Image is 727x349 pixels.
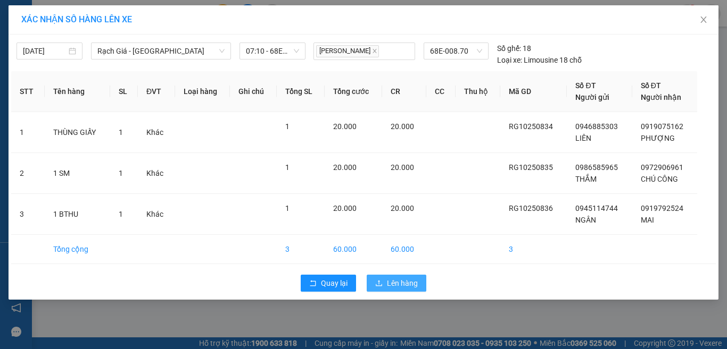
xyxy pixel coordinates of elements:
span: NGÂN [575,216,596,224]
span: 68E-008.70 [430,43,482,59]
th: Tổng SL [277,71,325,112]
span: PHƯỢNG [641,134,675,142]
span: Quay lại [321,277,348,289]
span: RG10250834 [509,122,553,131]
td: Khác [138,194,175,235]
span: Loại xe: [497,54,522,66]
span: 07:10 - 68E-008.70 [246,43,299,59]
td: 60.000 [382,235,426,264]
button: rollbackQuay lại [301,275,356,292]
span: THẮM [575,175,597,183]
span: CHÚ CÔNG [641,175,678,183]
td: 1 BTHU [45,194,110,235]
span: 1 [285,122,290,131]
td: 3 [500,235,567,264]
th: Mã GD [500,71,567,112]
span: 20.000 [391,204,414,212]
span: Rạch Giá - Hà Tiên [97,43,225,59]
td: THÙNG GIẤY [45,112,110,153]
div: 18 [497,42,531,54]
span: 1 [119,128,123,137]
td: 3 [277,235,325,264]
th: Tên hàng [45,71,110,112]
td: 3 [11,194,45,235]
span: MAI [641,216,654,224]
span: 0946885303 [575,122,618,131]
span: 1 [119,169,123,177]
th: SL [110,71,138,112]
span: LIÊN [575,134,591,142]
span: down [219,48,225,54]
span: 20.000 [391,122,414,131]
span: close [372,48,377,54]
span: upload [375,279,383,288]
button: Close [689,5,718,35]
span: 20.000 [333,122,357,131]
span: 20.000 [391,163,414,172]
span: Số ĐT [641,81,661,90]
span: XÁC NHẬN SỐ HÀNG LÊN XE [21,14,132,24]
td: Khác [138,112,175,153]
span: RG10250835 [509,163,553,172]
th: Ghi chú [230,71,276,112]
span: 1 [119,210,123,218]
th: ĐVT [138,71,175,112]
th: Tổng cước [325,71,382,112]
span: 1 [285,163,290,172]
th: CR [382,71,426,112]
td: 1 SM [45,153,110,194]
span: 0945114744 [575,204,618,212]
th: Thu hộ [456,71,500,112]
div: Limousine 18 chỗ [497,54,582,66]
span: RG10250836 [509,204,553,212]
span: close [699,15,708,24]
span: 0919792524 [641,204,683,212]
span: rollback [309,279,317,288]
th: STT [11,71,45,112]
span: 20.000 [333,204,357,212]
span: 0919075162 [641,122,683,131]
td: 2 [11,153,45,194]
td: 60.000 [325,235,382,264]
span: 20.000 [333,163,357,172]
span: 1 [285,204,290,212]
td: Khác [138,153,175,194]
td: 1 [11,112,45,153]
span: Số ghế: [497,42,521,54]
span: 0986585965 [575,163,618,172]
span: 0972906961 [641,163,683,172]
span: [PERSON_NAME] [316,45,379,57]
td: Tổng cộng [45,235,110,264]
button: uploadLên hàng [367,275,426,292]
th: Loại hàng [175,71,230,112]
span: Số ĐT [575,81,596,90]
span: Lên hàng [387,277,418,289]
input: 14/10/2025 [23,45,67,57]
span: Người gửi [575,93,609,101]
th: CC [426,71,456,112]
span: Người nhận [641,93,681,101]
